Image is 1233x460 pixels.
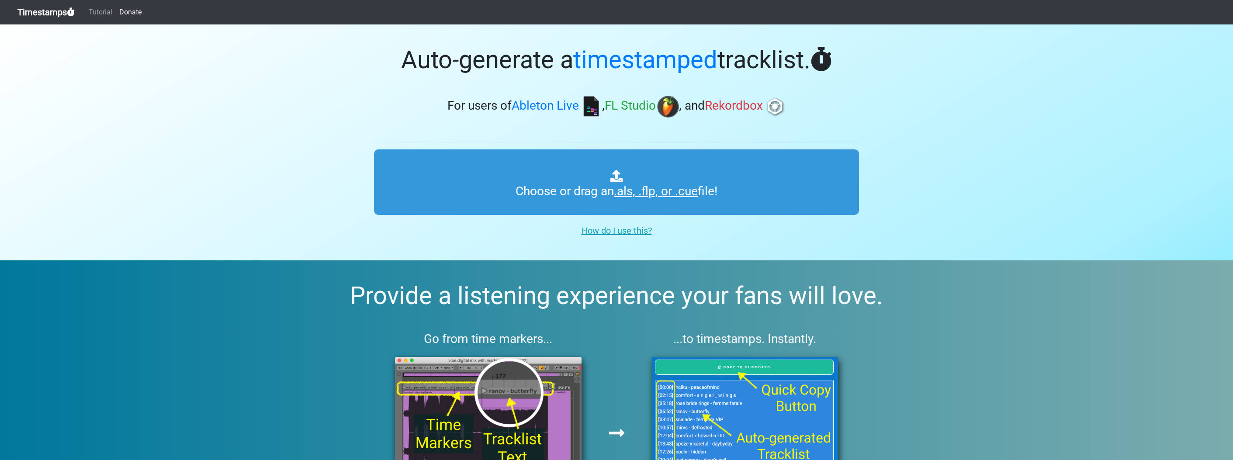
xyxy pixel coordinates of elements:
[573,45,717,74] span: timestamped
[705,99,763,113] span: Rekordbox
[580,96,602,118] img: ableton.png
[631,332,859,346] h3: ...to timestamps. Instantly.
[116,3,145,21] a: Donate
[657,96,679,118] img: fl.png
[374,332,603,346] h3: Go from time markers...
[605,99,656,113] span: FL Studio
[512,99,579,113] span: Ableton Live
[21,281,1212,311] h2: Provide a listening experience your fans will love.
[17,3,75,21] a: Timestamps
[374,45,859,75] h1: Auto-generate a tracklist.
[374,96,859,118] h3: For users of , , and
[582,225,652,236] u: How do I use this?
[85,3,116,21] a: Tutorial
[764,96,786,118] img: rb.png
